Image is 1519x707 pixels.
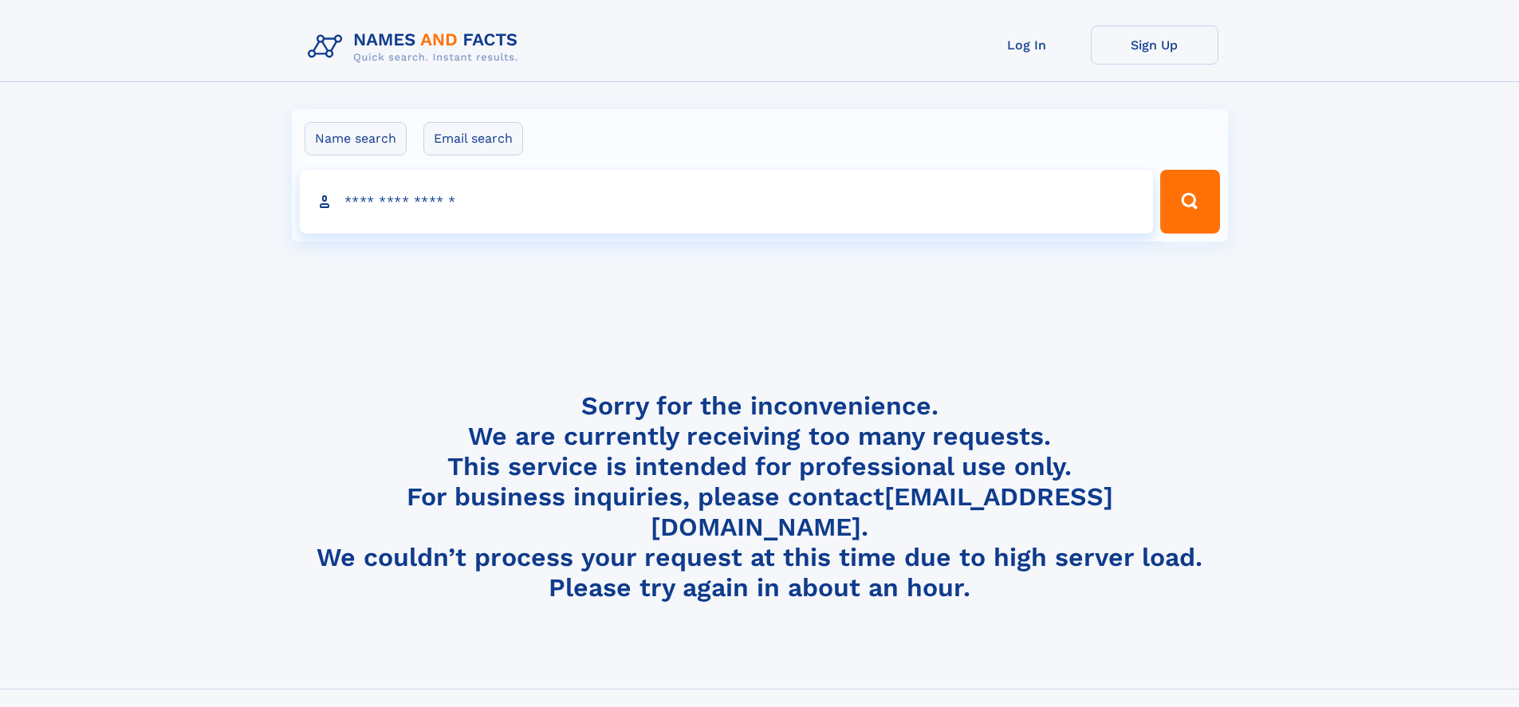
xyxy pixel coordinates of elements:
[301,26,531,69] img: Logo Names and Facts
[1160,170,1219,234] button: Search Button
[300,170,1154,234] input: search input
[423,122,523,155] label: Email search
[301,391,1218,603] h4: Sorry for the inconvenience. We are currently receiving too many requests. This service is intend...
[305,122,407,155] label: Name search
[1091,26,1218,65] a: Sign Up
[651,481,1113,542] a: [EMAIL_ADDRESS][DOMAIN_NAME]
[963,26,1091,65] a: Log In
